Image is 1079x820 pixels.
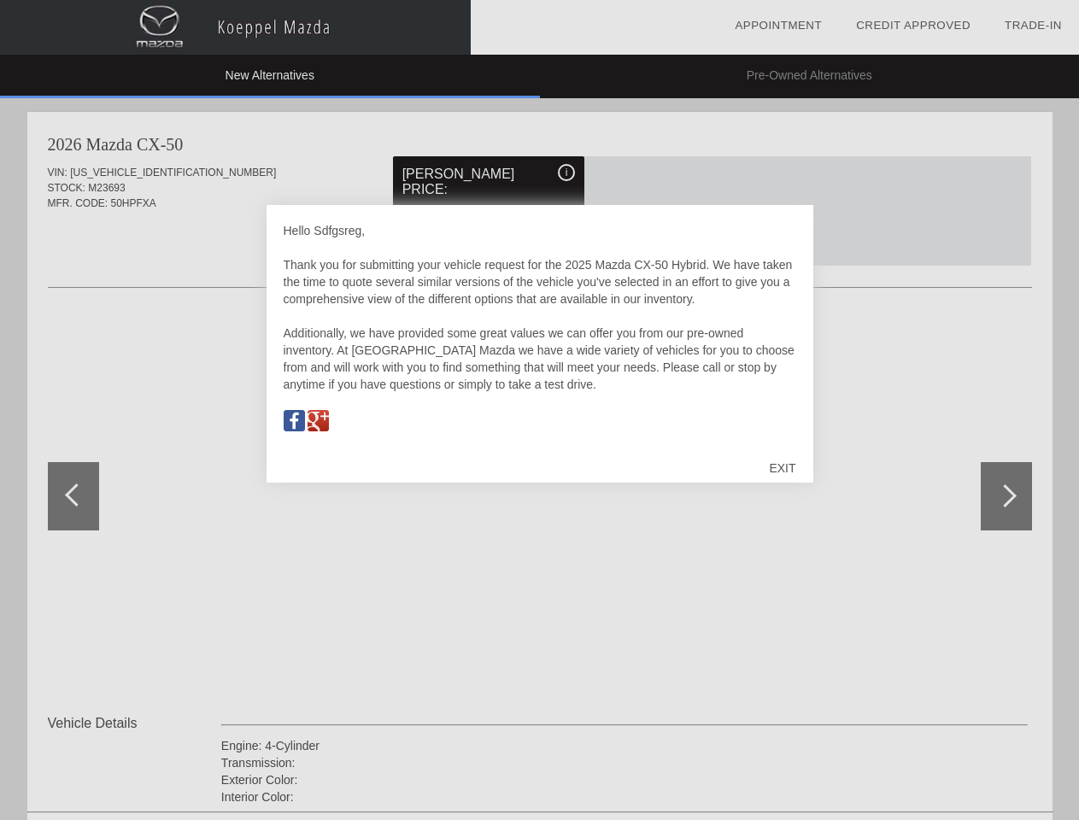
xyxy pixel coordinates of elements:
a: Credit Approved [856,19,971,32]
div: Hello Sdfgsreg, Thank you for submitting your vehicle request for the 2025 Mazda CX-50 Hybrid. We... [284,222,796,444]
a: Appointment [735,19,822,32]
div: EXIT [752,442,812,494]
img: Map to Koeppel Mazda [284,410,305,431]
img: Map to Koeppel Mazda [308,410,329,431]
a: Trade-In [1005,19,1062,32]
